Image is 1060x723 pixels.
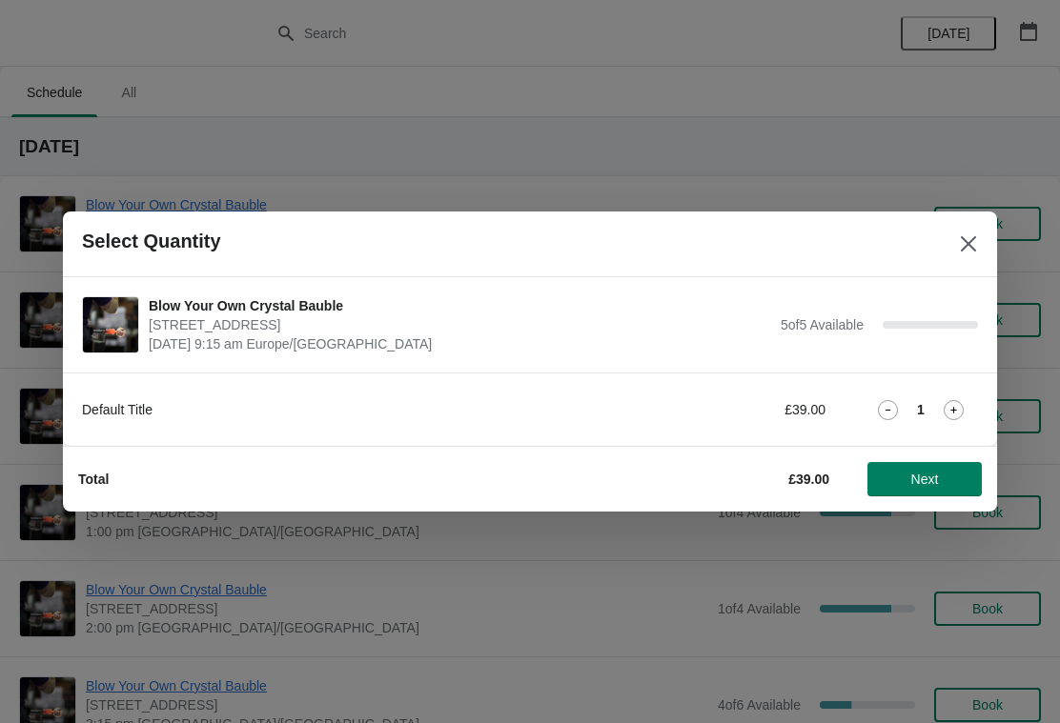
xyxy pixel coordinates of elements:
[82,400,611,419] div: Default Title
[867,462,982,496] button: Next
[149,334,771,353] span: [DATE] 9:15 am Europe/[GEOGRAPHIC_DATA]
[951,227,986,261] button: Close
[649,400,826,419] div: £39.00
[788,472,829,487] strong: £39.00
[917,400,925,419] strong: 1
[149,315,771,334] span: [STREET_ADDRESS]
[83,297,138,352] img: Blow Your Own Crystal Bauble | Cumbria Crystal, Canal Street, Ulverston LA12 7LB, UK | December 1...
[781,317,864,332] span: 5 of 5 Available
[78,472,109,487] strong: Total
[149,296,771,315] span: Blow Your Own Crystal Bauble
[82,231,221,252] h2: Select Quantity
[911,472,939,487] span: Next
